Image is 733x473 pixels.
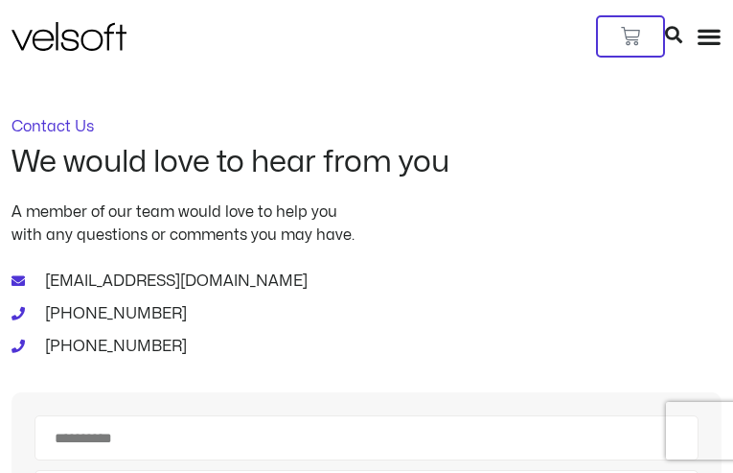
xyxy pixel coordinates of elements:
[11,22,126,51] img: Velsoft Training Materials
[40,335,187,358] span: [PHONE_NUMBER]
[40,270,308,293] span: [EMAIL_ADDRESS][DOMAIN_NAME]
[40,302,187,325] span: [PHONE_NUMBER]
[697,24,722,49] div: Menu Toggle
[11,270,722,293] a: [EMAIL_ADDRESS][DOMAIN_NAME]
[11,146,722,178] h2: We would love to hear from you
[11,201,722,247] p: A member of our team would love to help you with any questions or comments you may have.
[11,119,722,134] p: Contact Us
